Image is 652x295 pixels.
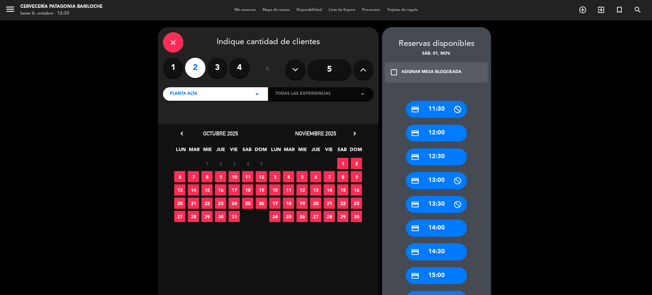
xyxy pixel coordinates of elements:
[359,90,367,98] i: arrow_drop_down
[310,198,321,209] span: 20
[175,146,186,157] span: LUN
[382,51,491,57] div: sáb. 01, nov.
[324,171,335,182] span: 7
[296,211,308,222] span: 26
[337,146,348,157] span: SAB
[20,10,103,17] div: lunes 6. octubre - 12:35
[215,146,226,157] span: JUE
[411,177,419,185] i: credit_card
[293,8,325,12] span: Disponibilidad
[411,224,419,233] i: credit_card
[411,105,419,114] i: credit_card
[269,198,280,209] span: 17
[310,146,321,157] span: JUE
[253,90,261,98] i: arrow_drop_down
[401,69,461,76] div: ASIGNAR MESA BLOQUEADA
[323,146,334,157] span: VIE
[231,8,259,12] span: Mis reservas
[351,130,358,137] i: chevron_right
[406,267,467,284] div: 15:00
[5,4,15,17] button: menu
[201,171,213,182] span: 8
[275,91,331,97] span: Todas las experiencias
[310,211,321,222] span: 27
[283,184,294,196] span: 11
[351,158,362,169] span: 2
[269,184,280,196] span: 10
[351,198,362,209] span: 23
[406,220,467,237] div: 14:00
[324,184,335,196] span: 14
[228,146,239,157] span: VIE
[242,184,253,196] span: 18
[634,6,642,14] i: search
[269,171,280,182] span: 3
[350,146,361,157] span: DOM
[207,58,228,78] label: 3
[188,211,199,222] span: 28
[241,146,253,157] span: SAB
[284,146,295,157] span: MAR
[296,171,308,182] span: 5
[5,4,15,14] i: menu
[283,171,294,182] span: 4
[597,6,605,14] i: exit_to_app
[406,243,467,260] div: 14:30
[242,198,253,209] span: 25
[202,146,213,157] span: MIE
[229,198,240,209] span: 24
[310,171,321,182] span: 6
[297,146,308,157] span: MIE
[324,211,335,222] span: 28
[351,184,362,196] span: 16
[351,171,362,182] span: 9
[215,158,226,169] span: 2
[411,129,419,137] i: credit_card
[411,248,419,256] i: credit_card
[406,148,467,165] div: 12:30
[337,171,348,182] span: 8
[203,130,238,137] span: octubre 2025
[615,6,623,14] i: turned_in_not
[215,171,226,182] span: 9
[201,184,213,196] span: 15
[411,200,419,209] i: credit_card
[188,198,199,209] span: 21
[411,272,419,280] i: credit_card
[229,184,240,196] span: 17
[337,211,348,222] span: 29
[229,171,240,182] span: 10
[337,158,348,169] span: 1
[169,38,177,47] i: close
[242,158,253,169] span: 4
[337,198,348,209] span: 22
[255,146,266,157] span: DOM
[178,130,185,137] i: chevron_left
[406,125,467,142] div: 12:00
[229,158,240,169] span: 3
[310,184,321,196] span: 13
[406,101,467,118] div: 11:30
[256,158,267,169] span: 5
[229,58,250,78] label: 4
[390,68,398,76] i: check_box_outline_blank
[579,6,587,14] i: add_circle_outline
[406,172,467,189] div: 13:00
[325,8,359,12] span: Lista de Espera
[201,198,213,209] span: 22
[185,58,205,78] label: 2
[324,198,335,209] span: 21
[269,211,280,222] span: 24
[188,184,199,196] span: 14
[20,3,103,10] div: Cervecería Patagonia Bariloche
[256,198,267,209] span: 26
[188,171,199,182] span: 7
[163,32,374,53] div: Indique cantidad de clientes
[270,146,282,157] span: LUN
[174,171,185,182] span: 6
[215,198,226,209] span: 23
[242,171,253,182] span: 11
[229,211,240,222] span: 31
[215,184,226,196] span: 16
[296,198,308,209] span: 19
